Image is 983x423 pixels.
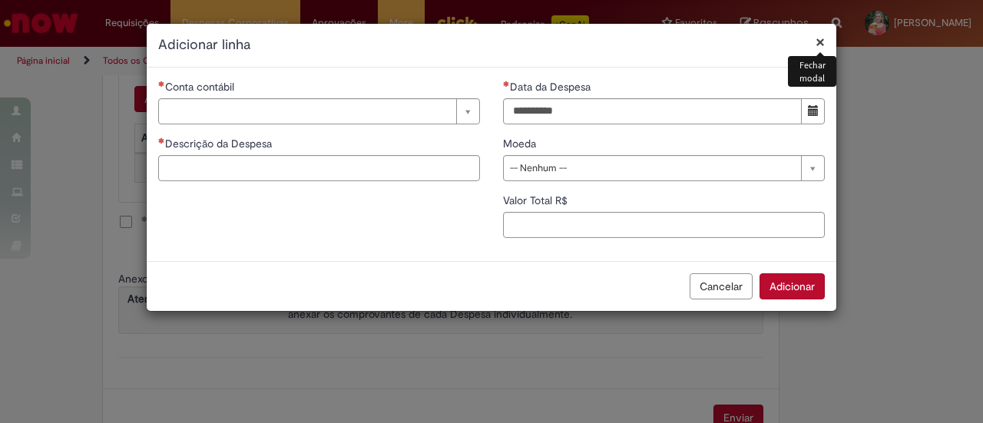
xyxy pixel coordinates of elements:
[503,81,510,87] span: Necessários
[165,80,237,94] span: Necessários - Conta contábil
[760,273,825,299] button: Adicionar
[816,34,825,50] button: Fechar modal
[165,137,275,150] span: Descrição da Despesa
[503,193,571,207] span: Valor Total R$
[788,56,836,87] div: Fechar modal
[503,212,825,238] input: Valor Total R$
[158,155,480,181] input: Descrição da Despesa
[158,81,165,87] span: Necessários
[510,80,594,94] span: Data da Despesa
[503,98,802,124] input: Data da Despesa
[503,137,539,150] span: Moeda
[158,137,165,144] span: Necessários
[690,273,753,299] button: Cancelar
[510,156,793,180] span: -- Nenhum --
[158,35,825,55] h2: Adicionar linha
[801,98,825,124] button: Mostrar calendário para Data da Despesa
[158,98,480,124] a: Limpar campo Conta contábil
